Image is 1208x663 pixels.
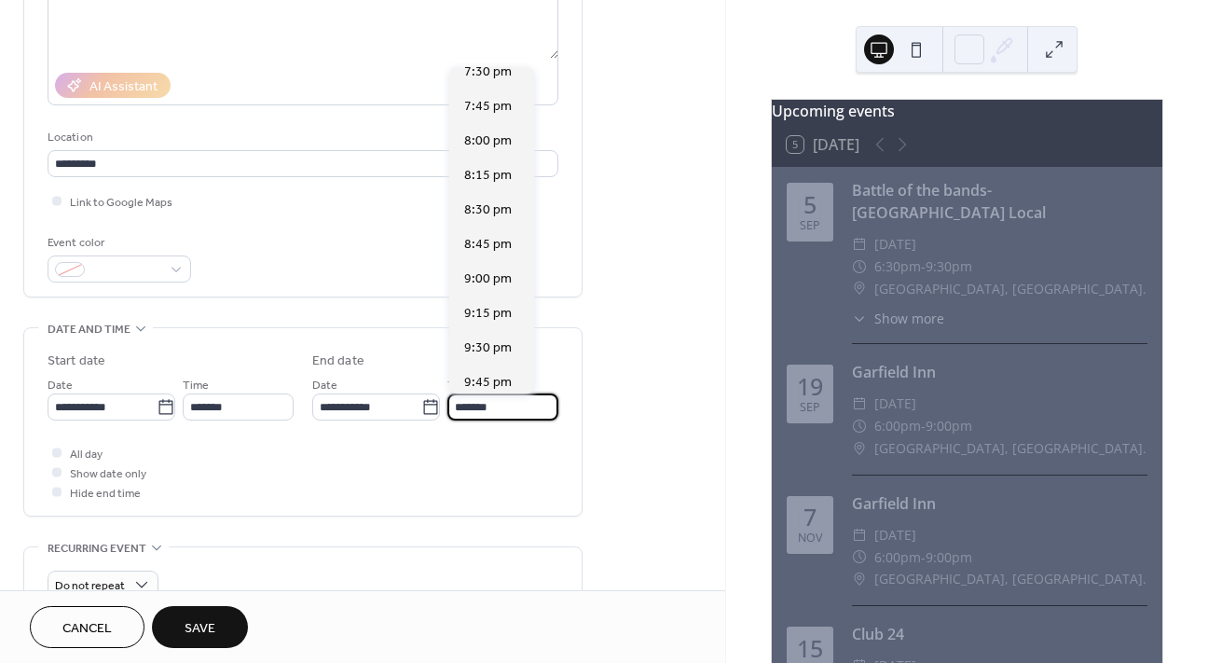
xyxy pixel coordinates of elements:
span: 7:45 pm [464,97,512,117]
div: ​ [852,233,867,256]
span: 6:30pm [874,256,921,278]
span: Recurring event [48,539,146,559]
div: 19 [797,375,823,398]
span: [DATE] [874,233,916,256]
div: 5 [803,193,817,216]
button: Cancel [30,606,144,648]
span: Save [185,619,215,639]
div: ​ [852,524,867,546]
span: 6:00pm [874,415,921,437]
div: ​ [852,309,867,328]
div: 15 [797,637,823,660]
span: Cancel [62,619,112,639]
span: Date [48,376,73,395]
span: - [921,546,926,569]
div: ​ [852,415,867,437]
span: 9:45 pm [464,373,512,393]
span: Time [447,376,474,395]
span: Do not repeat [55,575,125,597]
span: 6:00pm [874,546,921,569]
span: - [921,415,926,437]
span: Date and time [48,320,130,339]
div: Location [48,128,555,147]
div: Event color [48,233,187,253]
span: 9:00pm [926,415,972,437]
div: Garfield Inn [852,361,1147,383]
div: ​ [852,568,867,590]
span: 8:15 pm [464,166,512,186]
div: Upcoming events [772,100,1162,122]
div: ​ [852,256,867,278]
span: [GEOGRAPHIC_DATA], [GEOGRAPHIC_DATA]. [874,568,1146,590]
div: Start date [48,352,105,371]
span: Date [312,376,337,395]
span: Show date only [70,464,146,484]
span: [DATE] [874,524,916,546]
div: ​ [852,278,867,300]
span: Show more [874,309,944,328]
div: Sep [800,220,820,232]
span: 8:00 pm [464,131,512,151]
span: 9:15 pm [464,304,512,324]
span: 7:30 pm [464,62,512,82]
span: [DATE] [874,393,916,415]
div: Sep [800,402,820,414]
span: [GEOGRAPHIC_DATA], [GEOGRAPHIC_DATA]. [874,278,1146,300]
span: Time [183,376,209,395]
span: 8:30 pm [464,200,512,220]
span: All day [70,445,103,464]
div: ​ [852,546,867,569]
span: - [921,256,926,278]
div: ​ [852,393,867,415]
button: ​Show more [852,309,944,328]
span: 9:30 pm [464,338,512,358]
span: 9:00pm [926,546,972,569]
div: ​ [852,437,867,460]
span: Hide end time [70,484,141,504]
div: Garfield Inn [852,492,1147,515]
div: 7 [803,505,817,529]
div: Battle of the bands- [GEOGRAPHIC_DATA] Local [852,179,1147,224]
span: 9:00 pm [464,269,512,289]
span: 8:45 pm [464,235,512,255]
span: 9:30pm [926,256,972,278]
div: Nov [798,532,822,545]
button: Save [152,606,248,648]
span: Link to Google Maps [70,193,172,213]
div: End date [312,352,364,371]
span: [GEOGRAPHIC_DATA], [GEOGRAPHIC_DATA]. [874,437,1146,460]
div: Club 24 [852,623,1147,645]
